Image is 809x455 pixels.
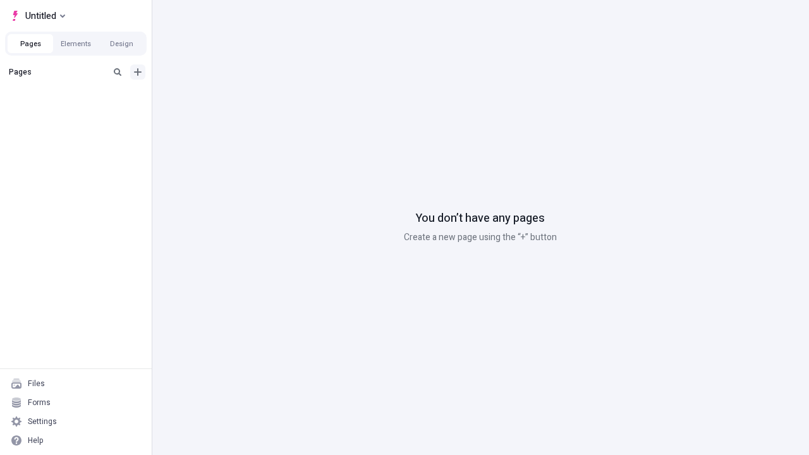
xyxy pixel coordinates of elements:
button: Select site [5,6,70,25]
button: Pages [8,34,53,53]
p: Create a new page using the “+” button [404,231,557,245]
button: Design [99,34,144,53]
div: Help [28,435,44,446]
button: Add new [130,64,145,80]
div: Pages [9,67,105,77]
p: You don’t have any pages [416,210,545,227]
span: Untitled [25,8,56,23]
div: Forms [28,397,51,408]
button: Elements [53,34,99,53]
div: Settings [28,416,57,427]
div: Files [28,379,45,389]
